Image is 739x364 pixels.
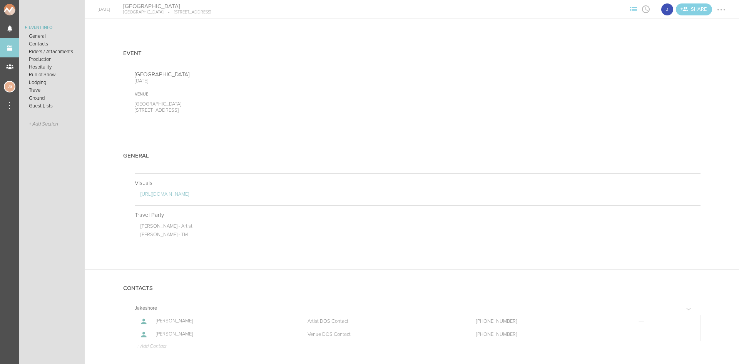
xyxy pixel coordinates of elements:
h5: Jakeshore [135,306,157,311]
h4: Contacts [123,285,153,292]
a: Event Info [19,23,85,32]
a: Guest Lists [19,102,85,110]
div: Jakeshore [660,3,674,16]
div: Jessica Smith [4,81,15,92]
a: Riders / Attachments [19,48,85,55]
a: Invite teams to the Event [676,3,712,15]
a: Production [19,55,85,63]
a: Run of Show [19,71,85,79]
span: View Sections [627,7,640,11]
a: [PHONE_NUMBER] [476,318,622,324]
p: [STREET_ADDRESS] [135,107,401,113]
a: General [19,32,85,40]
p: [GEOGRAPHIC_DATA] [135,71,401,78]
h4: General [123,153,149,159]
a: Lodging [19,79,85,86]
div: Share [676,3,712,15]
p: + Add Contact [136,344,167,350]
p: [PERSON_NAME] [156,318,291,324]
a: [PHONE_NUMBER] [476,331,622,337]
p: Artist DOS Contact [308,318,460,324]
p: [PERSON_NAME] - Artist [140,223,701,231]
p: Travel Party [135,211,701,218]
h4: Event [123,50,142,57]
span: View Itinerary [640,7,652,11]
div: J [660,3,674,16]
p: [DATE] [135,78,401,84]
p: Visuals [135,179,701,186]
p: [PERSON_NAME] [156,331,291,337]
p: Venue DOS Contact [308,331,460,337]
a: Travel [19,86,85,94]
a: Ground [19,94,85,102]
img: NOMAD [4,4,47,15]
h4: [GEOGRAPHIC_DATA] [123,3,211,10]
p: [GEOGRAPHIC_DATA] [135,101,401,107]
div: Venue [135,92,401,97]
p: [PERSON_NAME] - TM [140,231,701,240]
a: Hospitality [19,63,85,71]
a: Contacts [19,40,85,48]
p: [STREET_ADDRESS] [164,10,211,15]
a: [URL][DOMAIN_NAME] [140,191,189,197]
p: [GEOGRAPHIC_DATA] [123,10,164,15]
span: + Add Section [29,121,58,127]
